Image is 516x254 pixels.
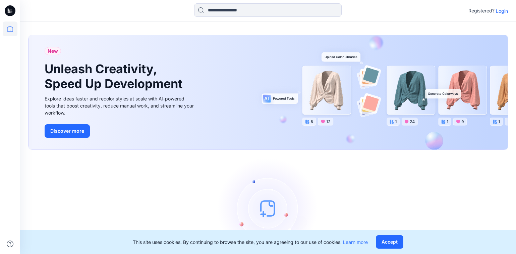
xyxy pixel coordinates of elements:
div: Explore ideas faster and recolor styles at scale with AI-powered tools that boost creativity, red... [45,95,195,116]
h1: Unleash Creativity, Speed Up Development [45,62,185,91]
button: Discover more [45,124,90,138]
p: This site uses cookies. By continuing to browse the site, you are agreeing to our use of cookies. [133,239,368,246]
a: Learn more [343,239,368,245]
a: Discover more [45,124,195,138]
p: Login [496,7,508,14]
button: Accept [376,235,403,249]
p: Registered? [468,7,495,15]
span: New [48,47,58,55]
